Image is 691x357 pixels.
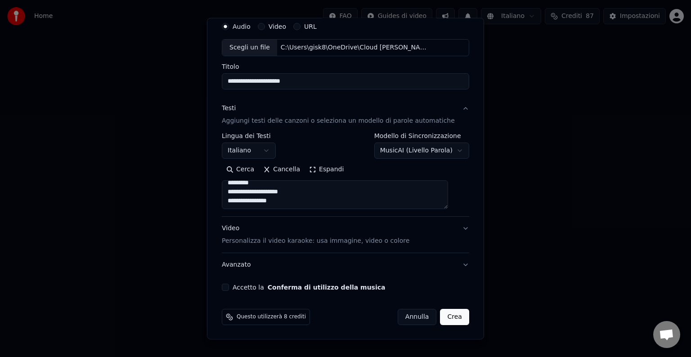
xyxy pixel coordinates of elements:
div: C:\Users\gisk8\OneDrive\Cloud [PERSON_NAME]\Musica [DATE]\Canzoni [DATE]\Canzoni [DATE] - [DATE] ... [277,43,430,52]
label: URL [304,23,317,30]
p: Aggiungi testi delle canzoni o seleziona un modello di parole automatiche [222,116,455,125]
label: Modello di Sincronizzazione [374,133,469,139]
label: Accetto la [233,284,385,290]
button: Avanzato [222,253,469,277]
span: Questo utilizzerà 8 crediti [237,313,306,321]
label: Video [269,23,286,30]
button: Cerca [222,162,259,177]
div: Scegli un file [222,40,277,56]
button: VideoPersonalizza il video karaoke: usa immagine, video o colore [222,217,469,253]
p: Personalizza il video karaoke: usa immagine, video o colore [222,237,409,245]
button: Cancella [259,162,305,177]
div: Video [222,224,409,245]
button: Crea [440,309,469,325]
button: Annulla [398,309,437,325]
button: Espandi [305,162,348,177]
div: Testi [222,104,236,113]
label: Lingua dei Testi [222,133,276,139]
div: TestiAggiungi testi delle canzoni o seleziona un modello di parole automatiche [222,133,469,216]
button: Accetto la [268,284,386,290]
label: Titolo [222,63,469,70]
label: Audio [233,23,251,30]
button: TestiAggiungi testi delle canzoni o seleziona un modello di parole automatiche [222,97,469,133]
